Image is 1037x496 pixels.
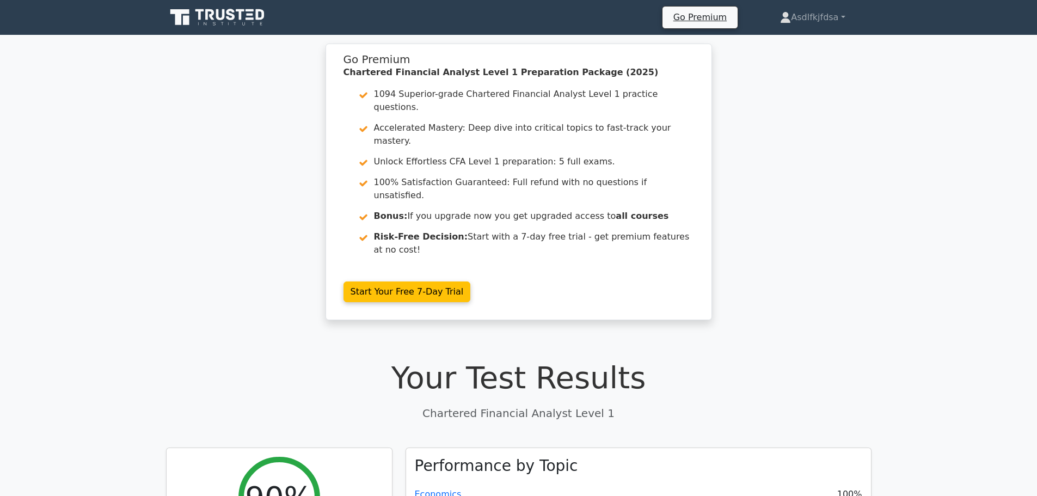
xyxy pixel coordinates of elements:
h1: Your Test Results [166,359,872,396]
p: Chartered Financial Analyst Level 1 [166,405,872,421]
a: Go Premium [667,10,733,25]
h3: Performance by Topic [415,457,578,475]
a: Start Your Free 7-Day Trial [343,281,471,302]
a: Asdlfkjfdsa [754,7,871,28]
